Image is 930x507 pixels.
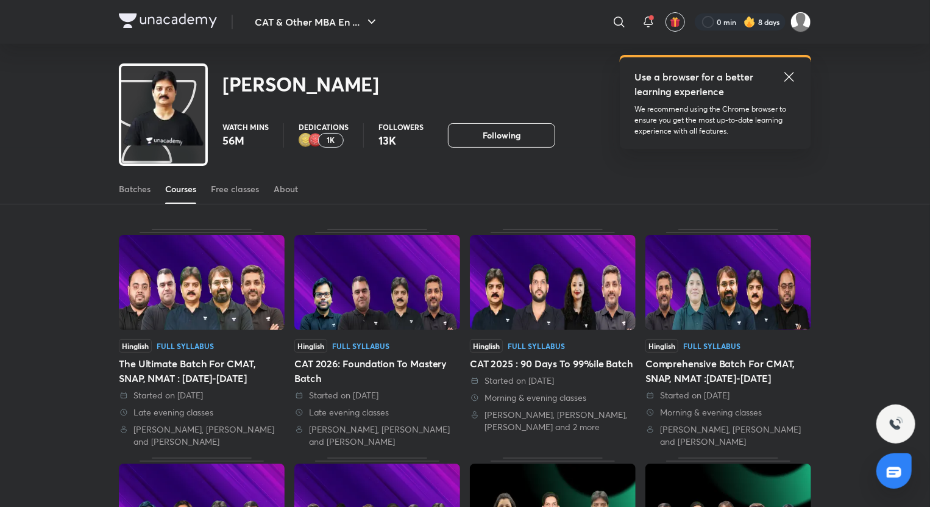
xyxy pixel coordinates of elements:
[119,183,151,195] div: Batches
[744,16,756,28] img: streak
[634,104,797,137] p: We recommend using the Chrome browser to ensure you get the most up-to-date learning experience w...
[645,229,811,448] div: Comprehensive Batch For CMAT, SNAP, NMAT :2025-2026
[645,406,811,419] div: Morning & evening classes
[470,392,636,404] div: Morning & evening classes
[294,406,460,419] div: Late evening classes
[889,417,903,431] img: ttu
[211,183,259,195] div: Free classes
[294,389,460,401] div: Started on 2 Sept 2025
[670,16,681,27] img: avatar
[119,229,285,448] div: The Ultimate Batch For CMAT, SNAP, NMAT : 2025-2026
[666,12,685,32] button: avatar
[470,356,636,371] div: CAT 2025 : 90 Days To 99%ile Batch
[683,342,740,350] div: Full Syllabus
[119,174,151,204] a: Batches
[470,229,636,448] div: CAT 2025 : 90 Days To 99%ile Batch
[294,339,327,353] span: Hinglish
[508,342,565,350] div: Full Syllabus
[157,342,214,350] div: Full Syllabus
[119,389,285,401] div: Started on 23 Sept 2025
[294,356,460,386] div: CAT 2026: Foundation To Mastery Batch
[378,133,424,148] p: 13K
[470,235,636,330] img: Thumbnail
[645,339,678,353] span: Hinglish
[119,13,217,31] a: Company Logo
[121,68,205,148] img: class
[222,133,269,148] p: 56M
[119,423,285,448] div: Lokesh Agarwal, Ronakkumar Shah and Amit Deepak Rohra
[645,235,811,330] img: Thumbnail
[119,406,285,419] div: Late evening classes
[470,409,636,433] div: Lokesh Agarwal, Ravi Kumar, Saral Nashier and 2 more
[119,235,285,330] img: Thumbnail
[119,356,285,386] div: The Ultimate Batch For CMAT, SNAP, NMAT : [DATE]-[DATE]
[634,70,756,99] h5: Use a browser for a better learning experience
[327,136,335,145] p: 1K
[222,72,379,96] h2: [PERSON_NAME]
[790,12,811,32] img: Nitin
[165,174,196,204] a: Courses
[274,183,298,195] div: About
[299,123,349,131] p: Dedications
[165,183,196,195] div: Courses
[222,123,269,131] p: Watch mins
[470,375,636,387] div: Started on 31 Aug 2025
[378,123,424,131] p: Followers
[470,339,503,353] span: Hinglish
[119,339,152,353] span: Hinglish
[483,129,520,142] span: Following
[645,423,811,448] div: Lokesh Agarwal, Deepika Awasthi and Ronakkumar Shah
[274,174,298,204] a: About
[645,356,811,386] div: Comprehensive Batch For CMAT, SNAP, NMAT :[DATE]-[DATE]
[247,10,386,34] button: CAT & Other MBA En ...
[211,174,259,204] a: Free classes
[294,229,460,448] div: CAT 2026: Foundation To Mastery Batch
[448,123,555,148] button: Following
[294,235,460,330] img: Thumbnail
[119,13,217,28] img: Company Logo
[294,423,460,448] div: Lokesh Agarwal, Amiya Kumar and Amit Deepak Rohra
[299,133,313,148] img: educator badge2
[645,389,811,401] div: Started on 18 Aug 2025
[308,133,323,148] img: educator badge1
[332,342,389,350] div: Full Syllabus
